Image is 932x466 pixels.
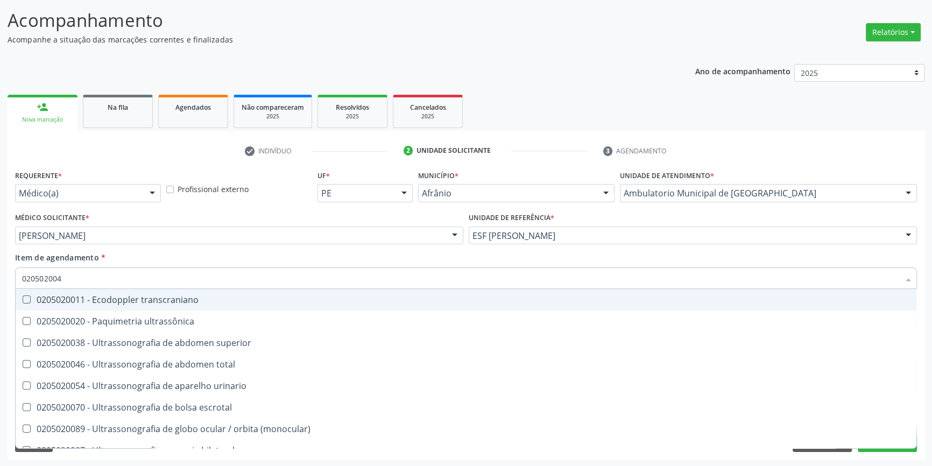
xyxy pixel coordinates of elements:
div: 0205020046 - Ultrassonografia de abdomen total [22,360,910,369]
label: Município [418,167,458,184]
span: Cancelados [410,103,446,112]
div: 0205020038 - Ultrassonografia de abdomen superior [22,338,910,347]
p: Ano de acompanhamento [695,64,790,77]
span: Agendados [175,103,211,112]
span: Na fila [108,103,128,112]
div: person_add [37,101,48,113]
span: Resolvidos [336,103,369,112]
span: PE [321,188,391,199]
span: [PERSON_NAME] [19,230,441,241]
span: Item de agendamento [15,252,99,263]
span: Médico(a) [19,188,139,199]
div: 0205020097 - Ultrassonografia mamaria bilateral [22,446,910,455]
label: UF [317,167,330,184]
div: 0205020054 - Ultrassonografia de aparelho urinario [22,382,910,390]
div: 2025 [401,112,455,121]
span: Afrânio [422,188,592,199]
div: 2 [404,146,413,156]
div: Unidade solicitante [416,146,491,156]
p: Acompanhe a situação das marcações correntes e finalizadas [8,34,649,45]
div: 2025 [242,112,304,121]
div: 0205020089 - Ultrassonografia de globo ocular / orbita (monocular) [22,425,910,433]
label: Unidade de referência [469,210,554,227]
input: Buscar por procedimentos [22,267,899,289]
div: Nova marcação [15,116,70,124]
div: 0205020011 - Ecodoppler transcraniano [22,295,910,304]
label: Requerente [15,167,62,184]
div: 0205020020 - Paquimetria ultrassônica [22,317,910,326]
span: ESF [PERSON_NAME] [472,230,895,241]
label: Unidade de atendimento [620,167,714,184]
div: 2025 [326,112,379,121]
span: Ambulatorio Municipal de [GEOGRAPHIC_DATA] [624,188,895,199]
span: Não compareceram [242,103,304,112]
label: Profissional externo [178,183,249,195]
label: Médico Solicitante [15,210,89,227]
button: Relatórios [866,23,921,41]
p: Acompanhamento [8,7,649,34]
div: 0205020070 - Ultrassonografia de bolsa escrotal [22,403,910,412]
